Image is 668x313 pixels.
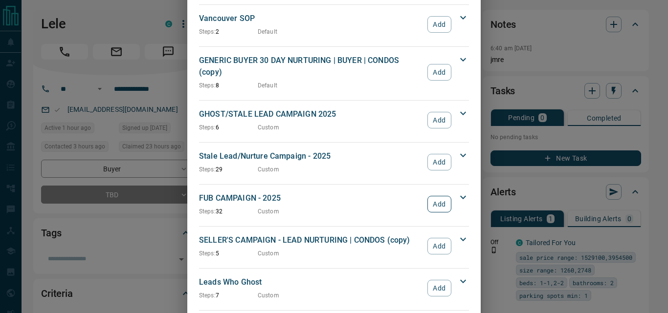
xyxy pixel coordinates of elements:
div: Stale Lead/Nurture Campaign - 2025Steps:29CustomAdd [199,148,469,176]
p: 6 [199,123,258,132]
button: Add [427,112,451,128]
p: Custom [258,291,279,300]
p: Vancouver SOP [199,13,423,24]
p: Default [258,27,277,36]
div: Leads Who GhostSteps:7CustomAdd [199,274,469,302]
button: Add [427,280,451,296]
button: Add [427,196,451,212]
span: Steps: [199,82,216,89]
button: Add [427,154,451,170]
span: Steps: [199,124,216,131]
p: FUB CAMPAIGN - 2025 [199,192,423,204]
p: GENERIC BUYER 30 DAY NURTURING | BUYER | CONDOS (copy) [199,55,423,78]
button: Add [427,16,451,33]
span: Steps: [199,208,216,215]
p: 8 [199,81,258,90]
p: 29 [199,165,258,174]
span: Steps: [199,292,216,299]
div: GENERIC BUYER 30 DAY NURTURING | BUYER | CONDOS (copy)Steps:8DefaultAdd [199,53,469,92]
span: Steps: [199,166,216,173]
p: 32 [199,207,258,216]
button: Add [427,64,451,81]
button: Add [427,238,451,254]
div: GHOST/STALE LEAD CAMPAIGN 2025Steps:6CustomAdd [199,106,469,134]
p: Custom [258,123,279,132]
div: SELLER'S CAMPAIGN - LEAD NURTURING | CONDOS (copy)Steps:5CustomAdd [199,232,469,260]
p: Custom [258,165,279,174]
span: Steps: [199,250,216,257]
p: Stale Lead/Nurture Campaign - 2025 [199,150,423,162]
p: Default [258,81,277,90]
p: 5 [199,249,258,258]
p: GHOST/STALE LEAD CAMPAIGN 2025 [199,108,423,120]
p: 2 [199,27,258,36]
p: 7 [199,291,258,300]
p: SELLER'S CAMPAIGN - LEAD NURTURING | CONDOS (copy) [199,234,423,246]
p: Custom [258,207,279,216]
div: Vancouver SOPSteps:2DefaultAdd [199,11,469,38]
p: Custom [258,249,279,258]
p: Leads Who Ghost [199,276,423,288]
div: FUB CAMPAIGN - 2025Steps:32CustomAdd [199,190,469,218]
span: Steps: [199,28,216,35]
